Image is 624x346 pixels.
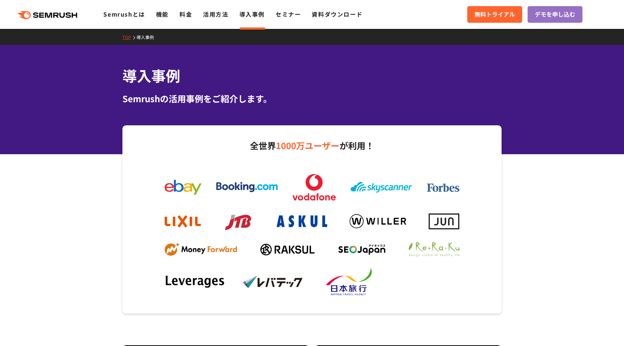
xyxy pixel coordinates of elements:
[122,92,502,105] div: Semrushの活用事例をご紹介します。
[474,10,515,19] span: 無料トライアル
[239,10,265,18] a: 導入事例
[398,274,459,290] img: dummy
[165,215,201,228] img: lixil
[136,34,159,40] a: 導入事例
[350,214,406,228] img: willer
[165,243,237,256] img: mf
[467,6,522,23] a: 無料トライアル
[429,213,459,229] img: jun
[157,138,467,153] p: 全世界 が利用！
[320,268,382,297] img: nta
[535,10,575,19] span: デモを申し込む
[277,215,327,227] img: askul
[276,10,301,18] a: セミナー
[122,34,136,40] a: TOP
[351,182,412,193] img: skyscanner
[203,10,228,18] a: 活用方法
[292,174,336,200] img: vodafone
[179,10,192,18] a: 料金
[216,182,278,192] img: booking
[427,183,459,192] img: forbes
[242,275,304,289] img: levtech
[338,245,385,255] img: seojapan
[103,10,145,18] a: Semrushとは
[276,139,339,152] span: 1000万ユーザー
[312,10,363,18] a: 資料ダウンロード
[156,10,169,18] a: 機能
[165,180,201,195] img: ebay
[260,244,315,255] img: raksul
[122,65,502,86] h1: 導入事例
[165,275,226,289] img: leverages
[223,211,254,232] img: jtb
[528,6,582,23] a: デモを申し込む
[409,242,459,257] img: ReRaKu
